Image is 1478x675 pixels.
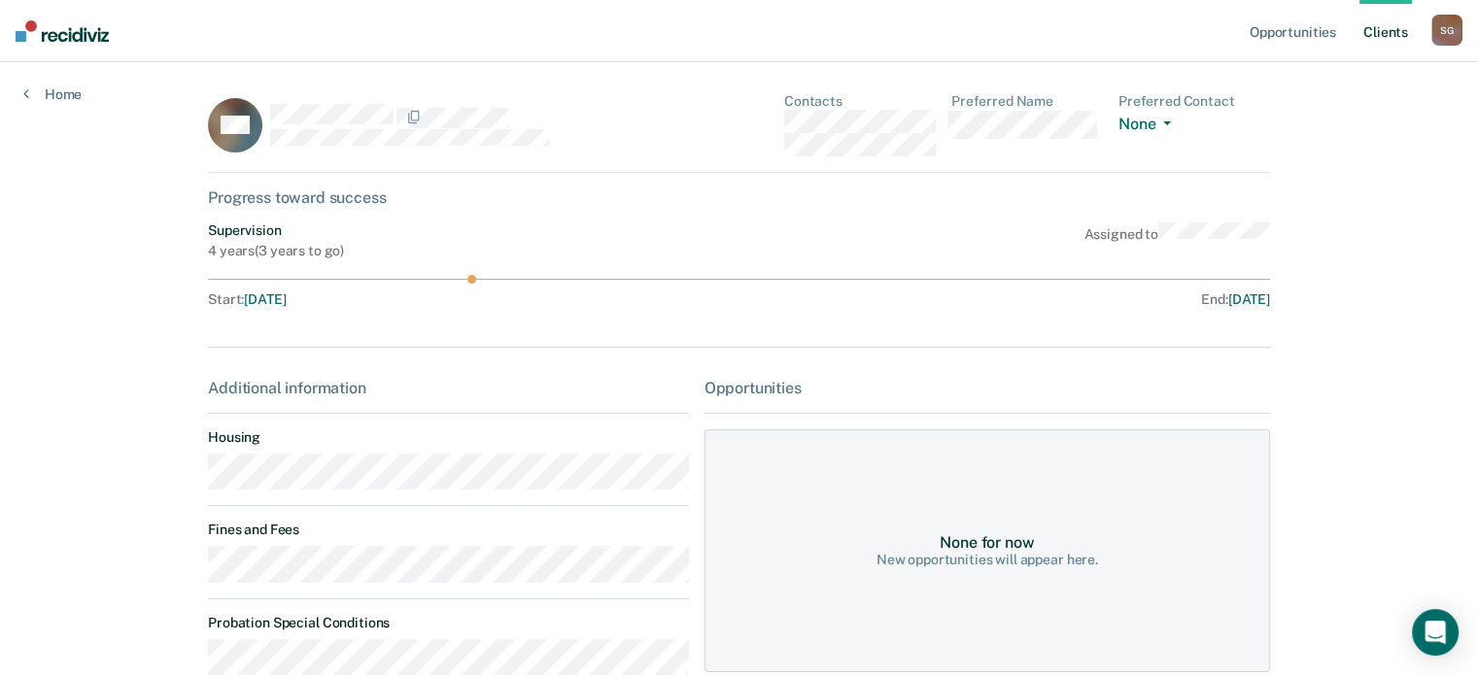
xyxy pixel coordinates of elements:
[208,291,739,308] div: Start :
[1412,609,1459,656] div: Open Intercom Messenger
[208,243,344,259] div: 4 years ( 3 years to go )
[23,85,82,103] a: Home
[784,93,936,110] dt: Contacts
[1118,93,1270,110] dt: Preferred Contact
[705,379,1270,397] div: Opportunities
[208,188,1270,207] div: Progress toward success
[208,222,344,239] div: Supervision
[940,533,1034,552] div: None for now
[1118,115,1179,137] button: None
[208,429,689,446] dt: Housing
[208,615,689,631] dt: Probation Special Conditions
[1431,15,1462,46] button: SG
[1431,15,1462,46] div: S G
[244,291,286,307] span: [DATE]
[747,291,1270,308] div: End :
[16,20,109,42] img: Recidiviz
[951,93,1103,110] dt: Preferred Name
[1083,222,1269,259] div: Assigned to
[208,379,689,397] div: Additional information
[208,522,689,538] dt: Fines and Fees
[1228,291,1270,307] span: [DATE]
[876,552,1098,568] div: New opportunities will appear here.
